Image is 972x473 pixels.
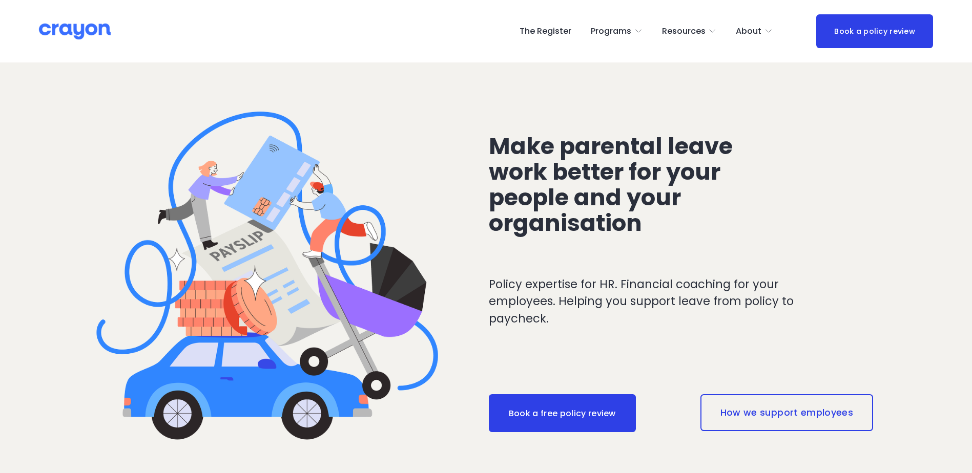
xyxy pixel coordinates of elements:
p: Policy expertise for HR. Financial coaching for your employees. Helping you support leave from po... [489,276,836,328]
a: folder dropdown [591,23,643,39]
a: Book a policy review [816,14,933,48]
img: Crayon [39,23,111,40]
a: folder dropdown [662,23,717,39]
a: Book a free policy review [489,394,636,432]
span: Make parental leave work better for your people and your organisation [489,130,738,239]
a: How we support employees [700,394,873,431]
span: Programs [591,24,631,39]
span: Resources [662,24,706,39]
a: folder dropdown [736,23,773,39]
span: About [736,24,761,39]
a: The Register [520,23,571,39]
